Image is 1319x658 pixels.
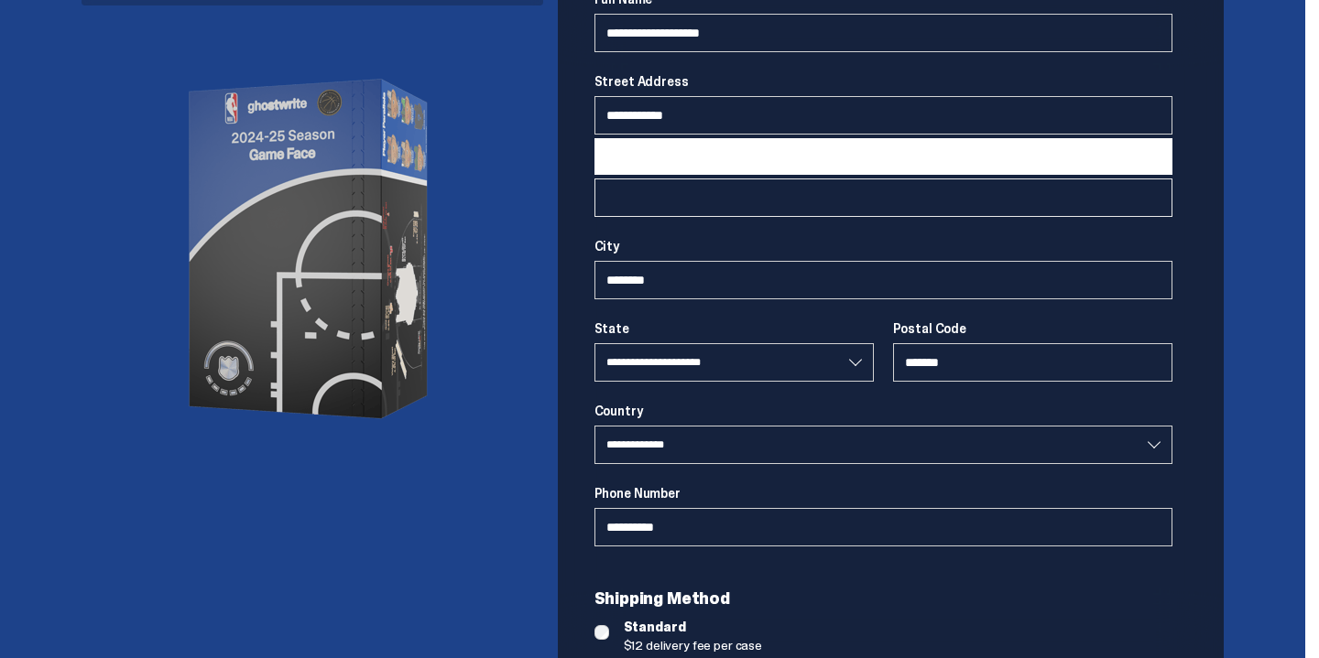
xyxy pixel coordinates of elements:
label: City [594,239,1173,253]
label: Postal Code [893,321,1173,336]
img: product image [129,20,496,478]
li: [STREET_ADDRESS] [594,138,1173,175]
label: Phone Number [594,486,1173,501]
label: State [594,321,875,336]
p: Shipping Method [594,590,1173,607]
label: Street Address [594,74,1173,89]
span: Standard [624,618,1173,636]
span: $12 delivery fee per case [624,636,1173,654]
label: Country [594,404,1173,418]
